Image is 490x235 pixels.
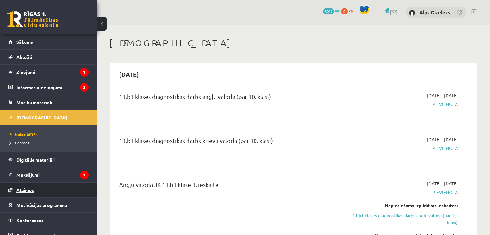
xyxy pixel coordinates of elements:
a: Konferences [8,213,89,228]
img: Alps Gizelezs [409,10,415,16]
span: Motivācijas programma [16,202,67,208]
a: Izlabotās [10,140,90,146]
a: Alps Gizelezs [419,9,450,15]
div: 11.b1 klases diagnostikas darbs angļu valodā (par 10. klasi) [119,92,342,104]
div: Angļu valoda JK 11.b1 klase 1. ieskaite [119,180,342,192]
legend: Informatīvie ziņojumi [16,80,89,95]
span: Atzīmes [16,187,34,193]
span: 3019 [323,8,334,14]
i: 1 [80,68,89,77]
span: [DATE] - [DATE] [427,92,458,99]
span: 0 [341,8,348,14]
a: Mācību materiāli [8,95,89,110]
i: 2 [80,83,89,92]
span: [DATE] - [DATE] [427,180,458,187]
div: Nepieciešams izpildīt šīs ieskaites: [351,202,458,209]
span: xp [349,8,353,13]
a: Digitālie materiāli [8,152,89,167]
a: Ziņojumi1 [8,65,89,80]
legend: Ziņojumi [16,65,89,80]
a: Maksājumi1 [8,167,89,182]
a: Informatīvie ziņojumi2 [8,80,89,95]
span: Pievienota [351,189,458,196]
span: Pievienota [351,145,458,152]
i: 1 [80,171,89,179]
span: Izlabotās [10,140,29,145]
span: Pievienota [351,101,458,108]
a: 3019 mP [323,8,340,13]
span: Sākums [16,39,33,45]
a: Sākums [8,34,89,49]
a: Atzīmes [8,183,89,197]
span: mP [335,8,340,13]
a: Aktuāli [8,50,89,64]
a: [DEMOGRAPHIC_DATA] [8,110,89,125]
a: Motivācijas programma [8,198,89,212]
a: 11.b1 klases diagnostikas darbs angļu valodā (par 10. klasi) [351,212,458,226]
legend: Maksājumi [16,167,89,182]
span: Konferences [16,217,43,223]
span: Aktuāli [16,54,32,60]
span: [DATE] - [DATE] [427,136,458,143]
a: Rīgas 1. Tālmācības vidusskola [7,11,59,27]
span: Neizpildītās [10,132,38,137]
h2: [DATE] [113,67,145,82]
span: [DEMOGRAPHIC_DATA] [16,115,67,120]
span: Digitālie materiāli [16,157,55,163]
a: Neizpildītās [10,131,90,137]
h1: [DEMOGRAPHIC_DATA] [110,38,477,49]
div: 11.b1 klases diagnostikas darbs krievu valodā (par 10. klasi) [119,136,342,148]
a: 0 xp [341,8,356,13]
span: Mācību materiāli [16,99,52,105]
